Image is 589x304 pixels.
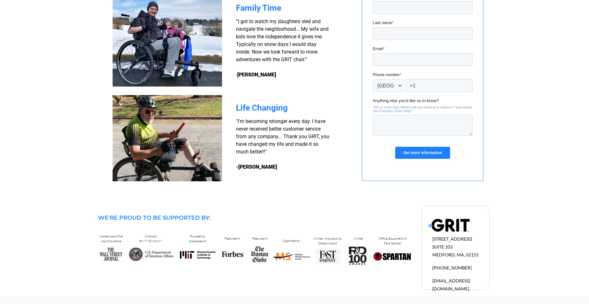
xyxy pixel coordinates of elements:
span: Family Time [236,3,281,13]
span: Named one of the top innovations [99,234,123,243]
span: Life Changing [236,103,288,113]
span: Founded by graduates of: [189,234,206,243]
span: Winner [354,236,363,241]
span: Official Equipment of Para Spartan [379,236,406,245]
span: WE'RE PROUD TO BE SUPPORTED BY: [98,214,210,221]
span: MEDFORD, MA, 02155 [432,252,479,257]
span: Supported by: [282,239,300,243]
span: Featured in: [252,236,268,241]
span: Winner, Innovation by Design Award [313,236,342,245]
span: “I got to watch my daughters sled and navigate the neighborhood... My wife and kids love the inde... [236,18,329,78]
span: [PHONE_NUMBER] [432,265,472,270]
span: [STREET_ADDRESS] [432,236,472,242]
span: "I'm becoming stronger every day. I have never received better customer service from any company.... [236,118,329,155]
span: Featured in: [225,236,240,241]
span: Contract #V797D-60697 [140,234,162,243]
span: [EMAIL_ADDRESS][DOMAIN_NAME] [432,278,470,291]
strong: [PERSON_NAME] [237,72,276,78]
span: SUITE 103 [432,244,453,249]
strong: -[PERSON_NAME] [236,164,277,170]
